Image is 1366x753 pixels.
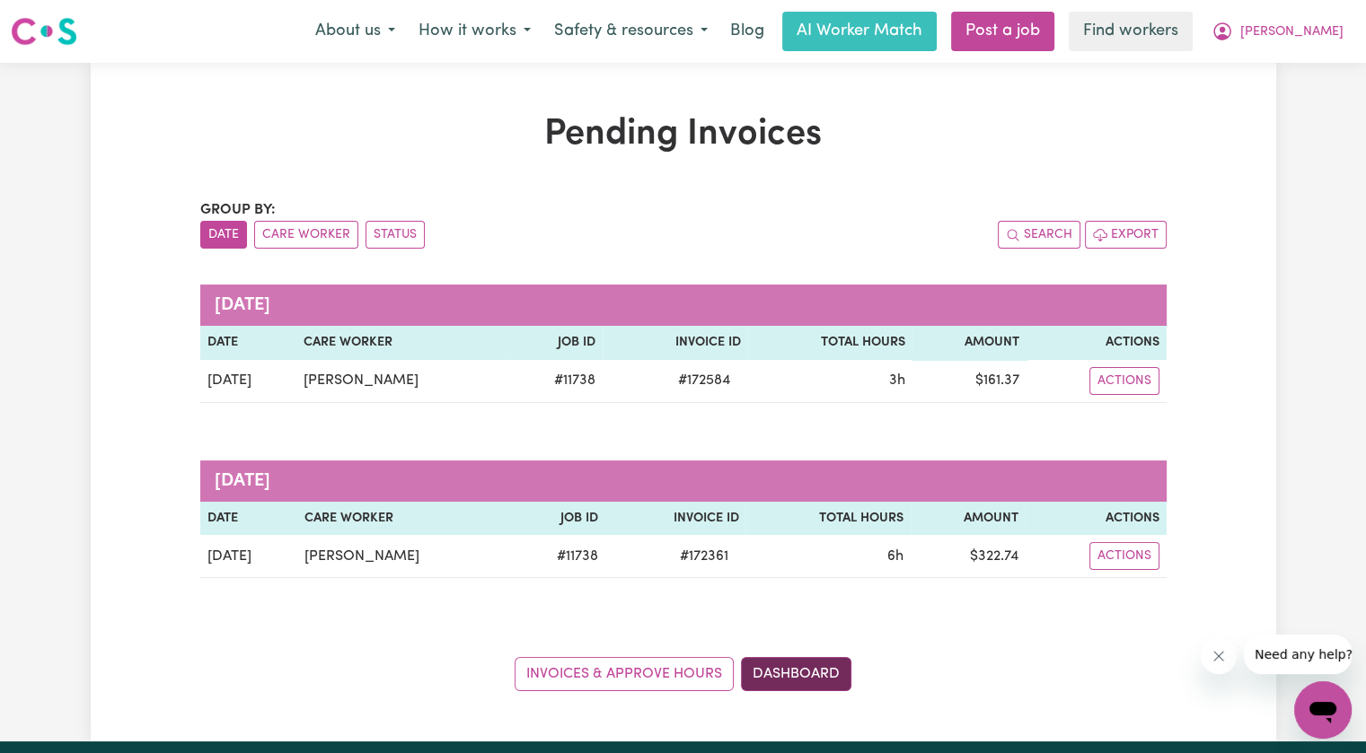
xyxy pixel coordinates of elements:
[200,502,297,536] th: Date
[782,12,937,51] a: AI Worker Match
[719,12,775,51] a: Blog
[1294,681,1352,739] iframe: Button to launch messaging window
[1069,12,1193,51] a: Find workers
[1027,326,1167,360] th: Actions
[1240,22,1344,42] span: [PERSON_NAME]
[200,221,247,249] button: sort invoices by date
[297,535,513,578] td: [PERSON_NAME]
[200,360,297,403] td: [DATE]
[11,11,77,52] a: Careseekers logo
[296,360,510,403] td: [PERSON_NAME]
[407,13,542,50] button: How it works
[513,502,605,536] th: Job ID
[254,221,358,249] button: sort invoices by care worker
[1085,221,1167,249] button: Export
[510,326,603,360] th: Job ID
[200,460,1167,502] caption: [DATE]
[1089,367,1159,395] button: Actions
[304,13,407,50] button: About us
[515,657,734,691] a: Invoices & Approve Hours
[513,535,605,578] td: # 11738
[510,360,603,403] td: # 11738
[998,221,1080,249] button: Search
[200,113,1167,156] h1: Pending Invoices
[200,326,297,360] th: Date
[668,546,738,567] span: # 172361
[366,221,425,249] button: sort invoices by paid status
[888,373,904,388] span: 3 hours
[667,370,741,391] span: # 172584
[296,326,510,360] th: Care Worker
[1201,638,1237,674] iframe: Close message
[11,13,109,27] span: Need any help?
[605,502,746,536] th: Invoice ID
[1200,13,1355,50] button: My Account
[297,502,513,536] th: Care Worker
[745,502,910,536] th: Total Hours
[1244,635,1352,674] iframe: Message from company
[741,657,851,691] a: Dashboard
[911,502,1026,536] th: Amount
[748,326,912,360] th: Total Hours
[951,12,1054,51] a: Post a job
[542,13,719,50] button: Safety & resources
[912,360,1026,403] td: $ 161.37
[912,326,1026,360] th: Amount
[200,535,297,578] td: [DATE]
[1026,502,1167,536] th: Actions
[887,549,903,564] span: 6 hours
[1089,542,1159,570] button: Actions
[911,535,1026,578] td: $ 322.74
[200,203,276,217] span: Group by:
[200,285,1167,326] caption: [DATE]
[11,15,77,48] img: Careseekers logo
[603,326,748,360] th: Invoice ID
